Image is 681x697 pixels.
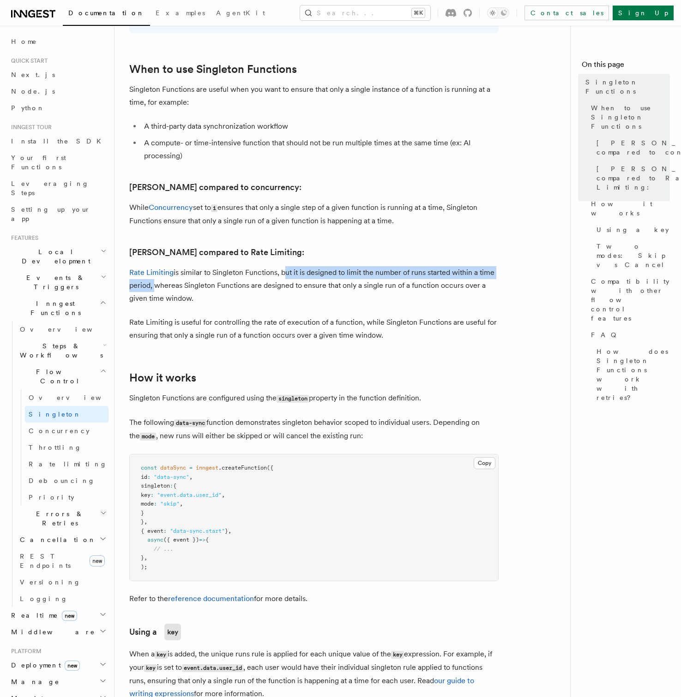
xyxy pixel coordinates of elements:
span: Singleton Functions [585,77,670,96]
span: Local Development [7,247,101,266]
button: Local Development [7,244,108,269]
span: How does Singleton Functions work with retries? [597,347,670,402]
span: How it works [591,199,670,218]
a: Logging [16,590,108,607]
span: } [141,518,144,525]
code: key [155,651,168,659]
span: FAQ [591,330,621,340]
span: Overview [29,394,124,401]
span: , [144,518,147,525]
h4: On this page [582,59,670,74]
span: Your first Functions [11,154,66,171]
button: Steps & Workflows [16,338,108,363]
span: Singleton [29,411,81,418]
span: .createFunction [218,465,267,471]
button: Middleware [7,624,108,640]
p: Singleton Functions are useful when you want to ensure that only a single instance of a function ... [129,83,499,109]
span: AgentKit [216,9,265,17]
p: is similar to Singleton Functions, but it is designed to limit the number of runs started within ... [129,266,499,305]
span: "data-sync.start" [170,528,225,534]
a: [PERSON_NAME] compared to Rate Limiting: [129,246,304,259]
span: Errors & Retries [16,509,100,528]
span: Deployment [7,661,80,670]
span: : [170,483,173,489]
a: [PERSON_NAME] compared to Rate Limiting: [593,161,670,196]
span: Rate limiting [29,460,107,468]
span: Python [11,104,45,112]
span: Platform [7,648,42,655]
a: Documentation [63,3,150,26]
p: Singleton Functions are configured using the property in the function definition. [129,392,499,405]
span: Throttling [29,444,82,451]
a: How it works [587,196,670,221]
span: const [141,465,157,471]
span: new [90,555,105,566]
span: Logging [20,595,68,602]
a: [PERSON_NAME] compared to concurrency: [593,135,670,161]
kbd: ⌘K [412,8,425,18]
a: Contact sales [524,6,609,20]
span: } [225,528,228,534]
code: singleton [277,395,309,403]
a: Leveraging Steps [7,175,108,201]
span: : [147,474,151,480]
span: Leveraging Steps [11,180,89,197]
span: ({ [267,465,273,471]
a: Singleton Functions [582,74,670,100]
span: ); [141,564,147,570]
span: = [189,465,193,471]
li: A third-party data synchronization workflow [141,120,499,133]
span: Priority [29,494,74,501]
p: The following function demonstrates singleton behavior scoped to individual users. Depending on t... [129,416,499,443]
a: Using akey [129,624,181,640]
a: Sign Up [613,6,674,20]
span: id [141,474,147,480]
span: When to use Singleton Functions [591,103,670,131]
a: REST Endpointsnew [16,548,108,574]
a: Install the SDK [7,133,108,149]
a: Next.js [7,66,108,83]
button: Inngest Functions [7,295,108,321]
span: REST Endpoints [20,553,71,569]
a: [PERSON_NAME] compared to concurrency: [129,181,301,194]
span: Install the SDK [11,137,107,145]
li: A compute- or time-intensive function that should not be run multiple times at the same time (ex:... [141,137,499,162]
span: Middleware [7,627,95,637]
span: "skip" [160,500,180,507]
span: } [141,510,144,516]
span: , [222,492,225,498]
button: Realtimenew [7,607,108,624]
a: Setting up your app [7,201,108,227]
code: key [144,664,157,672]
span: mode [141,500,154,507]
span: Quick start [7,57,48,65]
code: data-sync [174,419,206,427]
span: : [154,500,157,507]
a: Debouncing [25,472,108,489]
button: Errors & Retries [16,506,108,531]
span: Next.js [11,71,55,78]
span: Cancellation [16,535,96,544]
a: Using a key [593,221,670,238]
button: Copy [474,457,495,469]
button: Cancellation [16,531,108,548]
a: AgentKit [211,3,271,25]
a: Overview [16,321,108,338]
button: Events & Triggers [7,269,108,295]
span: Flow Control [16,367,100,386]
span: ({ event }) [163,536,199,543]
span: async [147,536,163,543]
a: Rate Limiting [129,268,174,277]
a: reference documentation [168,594,254,603]
code: key [164,624,181,640]
p: Refer to the for more details. [129,592,499,605]
a: How it works [129,371,196,384]
span: Two modes: Skip vs Cancel [597,242,670,269]
button: Deploymentnew [7,657,108,673]
span: dataSync [160,465,186,471]
a: Two modes: Skip vs Cancel [593,238,670,273]
a: Concurrency [25,423,108,439]
a: Rate limiting [25,456,108,472]
span: Overview [20,326,115,333]
p: Rate Limiting is useful for controlling the rate of execution of a function, while Singleton Func... [129,316,499,342]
